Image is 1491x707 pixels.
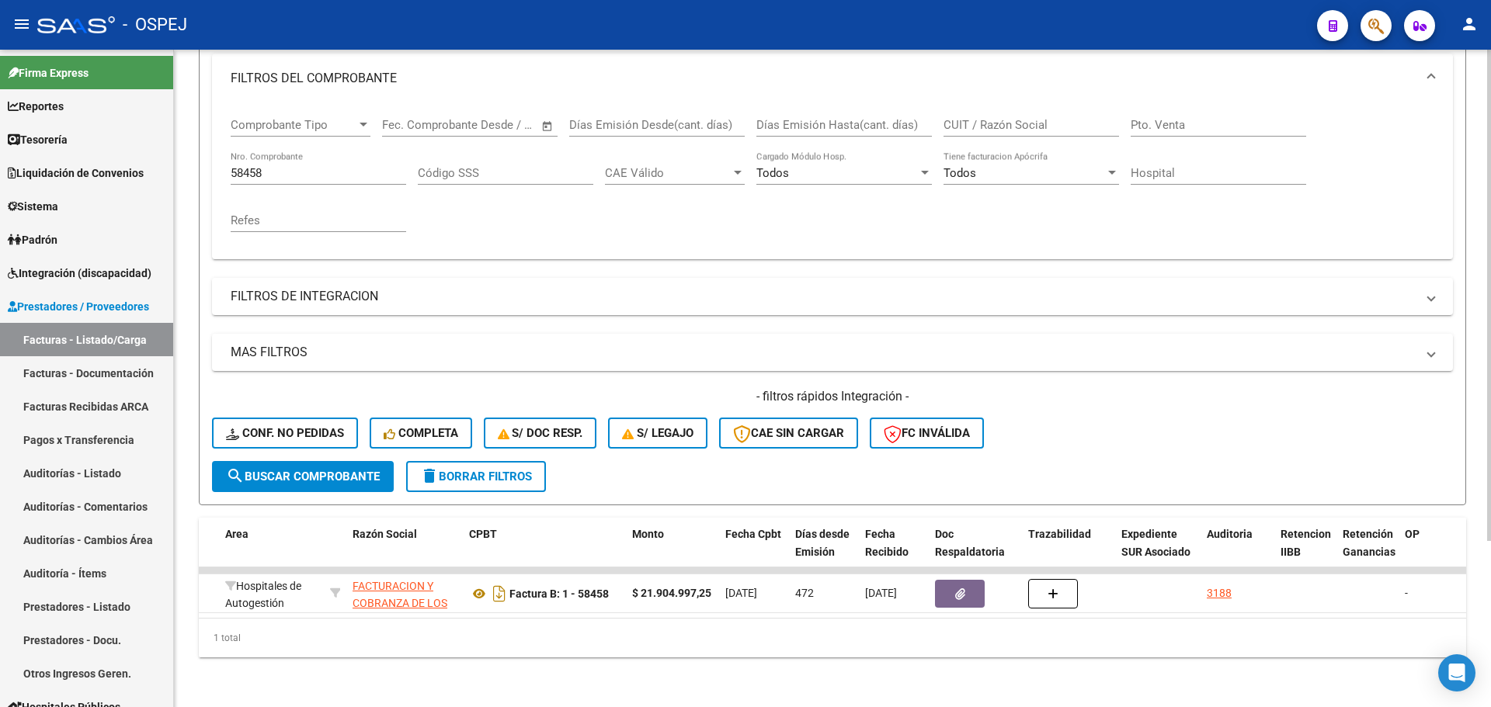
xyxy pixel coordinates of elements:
button: Completa [370,418,472,449]
strong: $ 21.904.997,25 [632,587,711,599]
span: Trazabilidad [1028,528,1091,540]
span: Integración (discapacidad) [8,265,151,282]
span: - [1405,587,1408,599]
span: Doc Respaldatoria [935,528,1005,558]
datatable-header-cell: Días desde Emisión [789,518,859,586]
span: Todos [756,166,789,180]
datatable-header-cell: Retención Ganancias [1336,518,1399,586]
mat-panel-title: MAS FILTROS [231,344,1416,361]
span: Auditoria [1207,528,1253,540]
button: CAE SIN CARGAR [719,418,858,449]
span: CAE SIN CARGAR [733,426,844,440]
span: Conf. no pedidas [226,426,344,440]
mat-panel-title: FILTROS DEL COMPROBANTE [231,70,1416,87]
button: Open calendar [539,117,557,135]
div: FILTROS DEL COMPROBANTE [212,103,1453,259]
datatable-header-cell: Monto [626,518,719,586]
span: Reportes [8,98,64,115]
span: Fecha Recibido [865,528,909,558]
span: Retención Ganancias [1343,528,1395,558]
datatable-header-cell: Doc Respaldatoria [929,518,1022,586]
span: Borrar Filtros [420,470,532,483]
i: Descargar documento [489,581,509,606]
strong: Factura B: 1 - 58458 [509,587,609,600]
div: 30715497456 [353,577,457,610]
mat-icon: search [226,466,245,485]
datatable-header-cell: OP [1399,518,1461,586]
datatable-header-cell: Trazabilidad [1022,518,1115,586]
span: Expediente SUR Asociado [1121,528,1190,558]
span: S/ Doc Resp. [498,426,583,440]
span: Días desde Emisión [795,528,850,558]
datatable-header-cell: Auditoria [1201,518,1274,586]
mat-expansion-panel-header: FILTROS DEL COMPROBANTE [212,54,1453,103]
div: Open Intercom Messenger [1438,654,1475,691]
datatable-header-cell: Expediente SUR Asociado [1115,518,1201,586]
mat-icon: menu [12,15,31,33]
mat-panel-title: FILTROS DE INTEGRACION [231,288,1416,305]
mat-icon: person [1460,15,1479,33]
span: [DATE] [725,587,757,599]
span: Completa [384,426,458,440]
button: Conf. no pedidas [212,418,358,449]
input: End date [447,118,522,132]
span: OP [1405,528,1420,540]
span: Todos [944,166,976,180]
button: Borrar Filtros [406,461,546,492]
span: FACTURACION Y COBRANZA DE LOS EFECTORES PUBLICOS S.E. [353,580,447,645]
span: Tesorería [8,131,68,148]
span: Razón Social [353,528,417,540]
span: S/ legajo [622,426,693,440]
datatable-header-cell: Retencion IIBB [1274,518,1336,586]
mat-expansion-panel-header: FILTROS DE INTEGRACION [212,278,1453,315]
span: Area [225,528,248,540]
span: Fecha Cpbt [725,528,781,540]
span: Sistema [8,198,58,215]
button: S/ Doc Resp. [484,418,597,449]
datatable-header-cell: Fecha Recibido [859,518,929,586]
input: Start date [382,118,433,132]
datatable-header-cell: Razón Social [346,518,463,586]
span: - OSPEJ [123,8,187,42]
mat-expansion-panel-header: MAS FILTROS [212,334,1453,371]
span: [DATE] [865,587,897,599]
span: Hospitales de Autogestión [225,580,301,610]
span: Buscar Comprobante [226,470,380,483]
span: Comprobante Tipo [231,118,356,132]
span: Retencion IIBB [1281,528,1331,558]
button: S/ legajo [608,418,707,449]
span: 472 [795,587,814,599]
span: FC Inválida [884,426,970,440]
datatable-header-cell: CPBT [463,518,626,586]
mat-icon: delete [420,466,439,485]
span: CPBT [469,528,497,540]
button: FC Inválida [870,418,984,449]
datatable-header-cell: Area [219,518,324,586]
div: 3188 [1207,584,1232,602]
button: Buscar Comprobante [212,461,394,492]
span: Monto [632,528,664,540]
h4: - filtros rápidos Integración - [212,388,1453,405]
datatable-header-cell: Fecha Cpbt [719,518,789,586]
span: Liquidación de Convenios [8,165,144,182]
div: 1 total [199,619,1466,657]
span: Padrón [8,231,57,248]
span: Prestadores / Proveedores [8,298,149,315]
span: Firma Express [8,64,89,81]
span: CAE Válido [605,166,731,180]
